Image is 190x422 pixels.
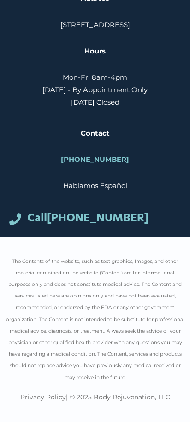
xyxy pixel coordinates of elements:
[81,129,110,137] strong: Contact
[9,71,181,108] p: Mon-Fri 8am-4pm [DATE] - By Appointment Only [DATE] Closed
[20,393,66,401] a: Privacy Policy
[47,209,148,228] a: [PHONE_NUMBER]
[9,18,181,31] p: [STREET_ADDRESS]
[84,47,106,55] strong: Hours
[5,255,185,404] div: | © 2025 Body Rejuvenation, LLC
[6,258,184,380] small: The Contents of the website, such as text graphics, Images, and other material contained on the w...
[27,209,148,228] strong: Call
[9,179,181,192] p: Hablamos Español
[61,155,129,164] a: [PHONE_NUMBER]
